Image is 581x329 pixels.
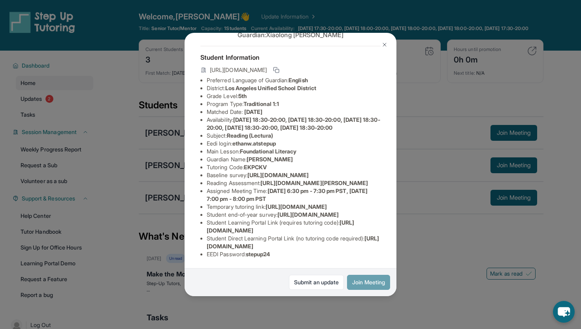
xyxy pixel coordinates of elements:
li: Student end-of-year survey : [207,211,381,219]
span: [URL][DOMAIN_NAME] [210,66,267,74]
li: Eedi login : [207,140,381,147]
li: Grade Level: [207,92,381,100]
li: Assigned Meeting Time : [207,187,381,203]
span: stepup24 [246,251,270,257]
span: 5th [238,93,247,99]
span: EKPCKV [244,164,267,170]
span: ethanw.atstepup [232,140,276,147]
li: District: [207,84,381,92]
span: [DATE] [244,108,262,115]
li: EEDI Password : [207,250,381,258]
li: Baseline survey : [207,171,381,179]
li: Program Type: [207,100,381,108]
span: [DATE] 6:30 pm - 7:30 pm PST, [DATE] 7:00 pm - 8:00 pm PST [207,187,368,202]
span: [URL][DOMAIN_NAME][PERSON_NAME] [260,180,368,186]
span: Reading (Lectura) [227,132,273,139]
span: [URL][DOMAIN_NAME] [266,203,327,210]
span: [DATE] 18:30-20:00, [DATE] 18:30-20:00, [DATE] 18:30-20:00, [DATE] 18:30-20:00, [DATE] 18:30-20:00 [207,116,380,131]
button: Join Meeting [347,275,390,290]
li: Student Direct Learning Portal Link (no tutoring code required) : [207,234,381,250]
li: Availability: [207,116,381,132]
li: Subject : [207,132,381,140]
li: Temporary tutoring link : [207,203,381,211]
button: Copy link [272,65,281,75]
span: [URL][DOMAIN_NAME] [247,172,309,178]
span: English [289,77,308,83]
li: Reading Assessment : [207,179,381,187]
p: Guardian: Xiaolong [PERSON_NAME] [200,30,381,40]
li: Main Lesson : [207,147,381,155]
li: Student Learning Portal Link (requires tutoring code) : [207,219,381,234]
li: Tutoring Code : [207,163,381,171]
span: Foundational Literacy [240,148,296,155]
li: Preferred Language of Guardian: [207,76,381,84]
span: Traditional 1:1 [243,100,279,107]
span: [URL][DOMAIN_NAME] [277,211,339,218]
span: [PERSON_NAME] [247,156,293,163]
li: Guardian Name : [207,155,381,163]
button: chat-button [553,301,575,323]
a: Submit an update [289,275,344,290]
img: Close Icon [381,42,388,48]
span: Los Angeles Unified School District [225,85,316,91]
h4: Student Information [200,53,381,62]
li: Matched Date: [207,108,381,116]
